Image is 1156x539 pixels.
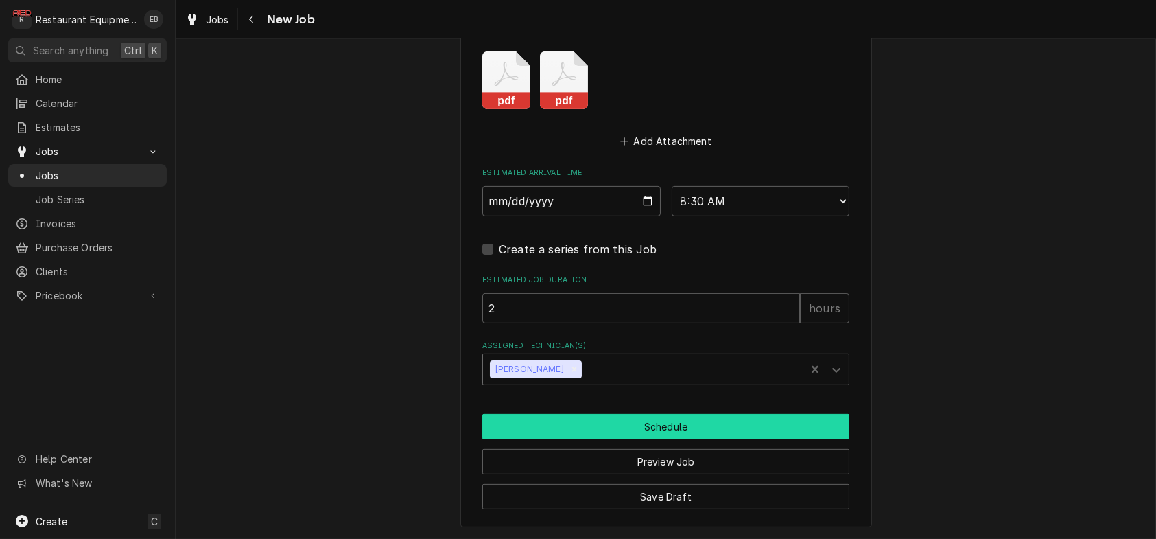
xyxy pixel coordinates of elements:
[180,8,235,31] a: Jobs
[151,514,158,529] span: C
[482,474,849,509] div: Button Group Row
[36,240,160,255] span: Purchase Orders
[8,212,167,235] a: Invoices
[8,68,167,91] a: Home
[8,448,167,470] a: Go to Help Center
[8,164,167,187] a: Jobs
[124,43,142,58] span: Ctrl
[36,12,137,27] div: Restaurant Equipment Diagnostics
[482,414,849,439] button: Schedule
[482,484,849,509] button: Save Draft
[8,236,167,259] a: Purchase Orders
[490,360,567,378] div: [PERSON_NAME]
[482,186,661,216] input: Date
[36,264,160,279] span: Clients
[482,275,849,286] label: Estimated Job Duration
[482,341,849,352] label: Assigned Technician(s)
[482,414,849,509] div: Button Group
[12,10,32,29] div: Restaurant Equipment Diagnostics's Avatar
[33,43,108,58] span: Search anything
[482,275,849,323] div: Estimated Job Duration
[499,241,657,257] label: Create a series from this Job
[206,12,229,27] span: Jobs
[36,192,160,207] span: Job Series
[263,10,315,29] span: New Job
[144,10,163,29] div: EB
[36,216,160,231] span: Invoices
[144,10,163,29] div: Emily Bird's Avatar
[152,43,158,58] span: K
[482,341,849,385] div: Assigned Technician(s)
[482,28,849,150] div: Attachments
[672,186,850,216] select: Time Select
[482,168,849,216] div: Estimated Arrival Time
[800,293,849,323] div: hours
[36,516,67,527] span: Create
[36,452,158,466] span: Help Center
[8,188,167,211] a: Job Series
[12,10,32,29] div: R
[36,476,158,490] span: What's New
[482,414,849,439] div: Button Group Row
[8,260,167,283] a: Clients
[36,288,139,303] span: Pricebook
[8,38,167,62] button: Search anythingCtrlK
[482,449,849,474] button: Preview Job
[36,168,160,183] span: Jobs
[8,284,167,307] a: Go to Pricebook
[618,131,714,150] button: Add Attachment
[8,116,167,139] a: Estimates
[567,360,582,378] div: Remove Bryan Sanders
[8,140,167,163] a: Go to Jobs
[482,439,849,474] div: Button Group Row
[36,120,160,135] span: Estimates
[36,144,139,159] span: Jobs
[241,8,263,30] button: Navigate back
[482,168,849,179] label: Estimated Arrival Time
[482,51,530,109] button: pdf
[540,51,588,109] button: pdf
[36,72,160,87] span: Home
[36,96,160,111] span: Calendar
[8,472,167,494] a: Go to What's New
[8,92,167,115] a: Calendar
